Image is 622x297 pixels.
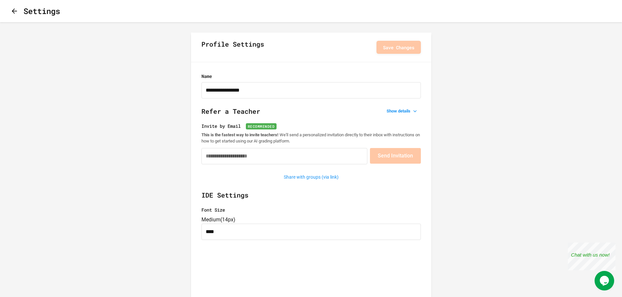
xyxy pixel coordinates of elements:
[201,216,421,224] div: Medium ( 14px )
[201,123,421,129] label: Invite by Email
[384,107,421,116] button: Show details
[24,5,60,17] h1: Settings
[595,271,615,290] iframe: chat widget
[568,243,615,270] iframe: chat widget
[201,132,279,137] strong: This is the fastest way to invite teachers!
[246,123,277,129] span: Recommended
[201,190,421,206] h2: IDE Settings
[280,172,342,182] button: Share with groups (via link)
[201,39,264,55] h2: Profile Settings
[370,148,421,164] button: Send Invitation
[201,73,421,80] label: Name
[201,106,421,123] h2: Refer a Teacher
[201,132,421,144] p: We'll send a personalized invitation directly to their inbox with instructions on how to get star...
[376,41,421,54] button: Save Changes
[201,206,421,213] label: Font Size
